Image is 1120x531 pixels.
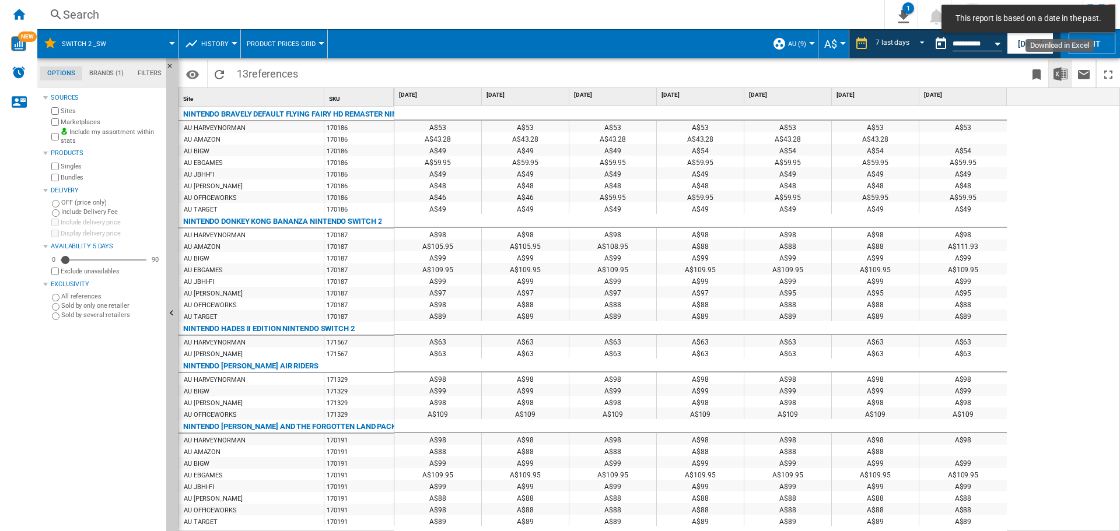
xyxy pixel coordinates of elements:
[919,275,1007,286] div: A$99
[818,29,849,58] md-menu: Currency
[919,384,1007,396] div: A$99
[394,144,481,156] div: A$49
[744,286,831,298] div: A$95
[482,144,569,156] div: A$49
[201,40,229,48] span: History
[919,251,1007,263] div: A$99
[657,335,744,347] div: A$63
[482,310,569,321] div: A$89
[744,191,831,202] div: A$59.95
[51,186,162,195] div: Delivery
[51,219,59,226] input: Include delivery price
[184,253,209,265] div: AU BIGW
[876,38,909,47] div: 7 last days
[52,312,60,320] input: Sold by several retailers
[51,230,59,237] input: Display delivery price
[327,88,394,106] div: SKU Sort None
[1049,60,1072,87] button: Download in Excel
[657,167,744,179] div: A$49
[1097,60,1120,87] button: Maximize
[482,179,569,191] div: A$48
[184,29,235,58] div: History
[482,372,569,384] div: A$98
[51,174,59,181] input: Bundles
[394,191,481,202] div: A$46
[832,335,919,347] div: A$63
[51,129,59,144] input: Include my assortment within stats
[184,337,246,349] div: AU HARVEYNORMAN
[324,275,394,287] div: 170187
[482,156,569,167] div: A$59.95
[919,202,1007,214] div: A$49
[181,64,204,85] button: Options
[324,298,394,310] div: 170187
[919,407,1007,419] div: A$109
[394,263,481,275] div: A$109.95
[184,276,214,288] div: AU JBHI-FI
[832,228,919,240] div: A$98
[61,301,162,310] label: Sold by only one retailer
[324,145,394,156] div: 170186
[482,407,569,419] div: A$109
[569,372,656,384] div: A$98
[569,384,656,396] div: A$99
[324,336,394,347] div: 171567
[902,2,914,14] div: 1
[184,122,246,134] div: AU HARVEYNORMAN
[184,398,242,409] div: AU [PERSON_NAME]
[788,40,806,48] span: AU (9)
[394,202,481,214] div: A$49
[482,384,569,396] div: A$99
[52,294,60,301] input: All references
[482,202,569,214] div: A$49
[569,251,656,263] div: A$99
[482,286,569,298] div: A$97
[919,310,1007,321] div: A$89
[394,132,481,144] div: A$43.28
[657,347,744,358] div: A$63
[183,322,355,336] div: NINTENDO HADES II EDITION NINTENDO SWITCH 2
[574,91,654,99] span: [DATE]
[61,118,162,126] label: Marketplaces
[569,263,656,275] div: A$109.95
[832,275,919,286] div: A$99
[183,359,318,373] div: NINTENDO [PERSON_NAME] AIR RIDERS
[51,163,59,170] input: Singles
[208,60,231,87] button: Reload
[744,228,831,240] div: A$98
[569,191,656,202] div: A$59.95
[747,88,831,103] div: [DATE]
[1072,60,1095,87] button: Send this report by email
[40,66,82,80] md-tab-item: Options
[832,240,919,251] div: A$88
[82,66,131,80] md-tab-item: Brands (1)
[569,298,656,310] div: A$88
[744,251,831,263] div: A$99
[324,168,394,180] div: 170186
[52,303,60,311] input: Sold by only one retailer
[657,179,744,191] div: A$48
[919,179,1007,191] div: A$48
[61,173,162,182] label: Bundles
[919,121,1007,132] div: A$53
[61,128,68,135] img: mysite-bg-18x18.png
[324,203,394,214] div: 170186
[657,202,744,214] div: A$49
[569,132,656,144] div: A$43.28
[327,88,394,106] div: Sort None
[324,396,394,408] div: 171329
[394,396,481,407] div: A$98
[744,132,831,144] div: A$43.28
[952,13,1105,24] span: This report is based on a date in the past.
[832,384,919,396] div: A$99
[657,263,744,275] div: A$109.95
[824,38,837,50] span: A$
[61,292,162,301] label: All references
[324,156,394,168] div: 170186
[324,180,394,191] div: 170186
[324,310,394,322] div: 170187
[788,29,812,58] button: AU (9)
[919,335,1007,347] div: A$63
[11,36,26,51] img: wise-card.svg
[394,167,481,179] div: A$49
